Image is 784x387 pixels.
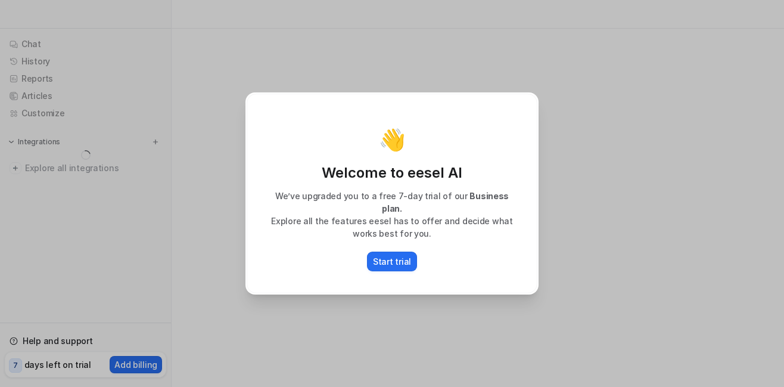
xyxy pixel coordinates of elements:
[373,255,411,268] p: Start trial
[379,128,406,151] p: 👋
[259,190,525,215] p: We’ve upgraded you to a free 7-day trial of our
[367,252,417,271] button: Start trial
[259,215,525,240] p: Explore all the features eesel has to offer and decide what works best for you.
[259,163,525,182] p: Welcome to eesel AI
